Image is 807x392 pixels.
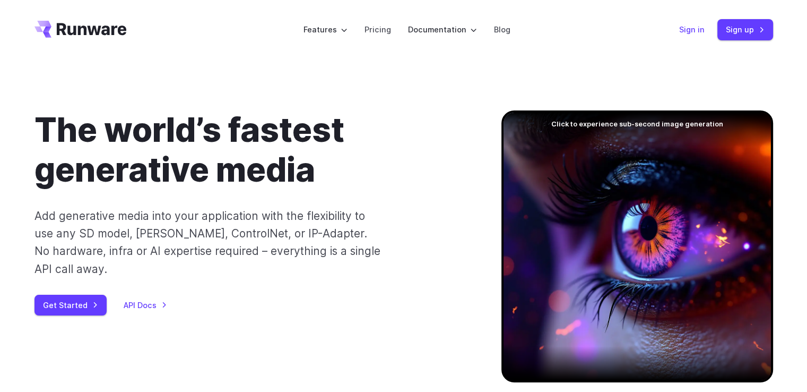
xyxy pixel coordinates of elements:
[408,23,477,36] label: Documentation
[494,23,510,36] a: Blog
[679,23,705,36] a: Sign in
[34,295,107,316] a: Get Started
[717,19,773,40] a: Sign up
[34,207,381,278] p: Add generative media into your application with the flexibility to use any SD model, [PERSON_NAME...
[303,23,348,36] label: Features
[34,21,127,38] a: Go to /
[124,299,167,311] a: API Docs
[365,23,391,36] a: Pricing
[34,110,467,190] h1: The world’s fastest generative media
